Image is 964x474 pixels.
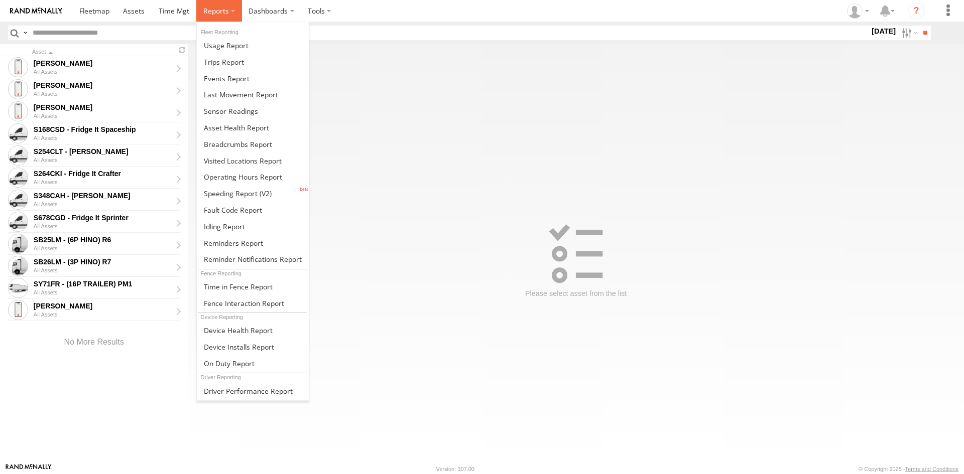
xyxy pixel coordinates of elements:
[197,322,309,339] a: Device Health Report
[34,201,179,207] div: All Assets
[197,152,309,169] a: Visited Locations Report
[21,26,29,40] label: Search Query
[197,251,309,268] a: Service Reminder Notifications Report
[859,466,958,472] div: © Copyright 2025 -
[8,145,28,166] span: Click to view sensor readings
[34,81,172,90] div: Jagteshwar Singh - Click to view sensor readings
[34,147,172,156] div: S254CLT - Brian Corkhill - Click to view sensor readings
[8,101,28,121] span: Click to view sensor readings
[34,113,179,119] div: All Assets
[197,278,309,295] a: Time in Fences Report
[34,301,172,310] div: Tajvdiner singh - Click to view sensor readings
[908,3,924,19] i: ?
[34,223,179,229] div: All Assets
[8,57,28,77] span: Click to view sensor readings
[197,70,309,87] a: Full Events Report
[34,179,179,185] div: All Assets
[197,119,309,136] a: Asset Health Report
[34,191,172,200] div: S348CAH - Emir Tarabar - Click to view sensor readings
[34,169,172,178] div: S264CKI - Fridge It Crafter - Click to view sensor readings
[197,355,309,372] a: On Duty Report
[197,339,309,355] a: Device Installs Report
[8,300,28,320] span: Click to view sensor readings
[34,257,172,266] div: SB26LM - (3P HINO) R7 - Click to view sensor readings
[10,8,62,15] img: rand-logo.svg
[34,103,172,112] div: RAMIT SINGH - Click to view sensor readings
[34,267,179,273] div: All Assets
[870,26,898,37] label: [DATE]
[34,289,179,295] div: All Assets
[197,54,309,70] a: Trips Report
[34,157,179,163] div: All Assets
[8,168,28,188] span: Click to view sensor readings
[34,59,172,68] div: Divanshu Munjal - Click to view sensor readings
[197,218,309,235] a: Idling Report
[34,125,172,134] div: S168CSD - Fridge It Spaceship - Click to view sensor readings
[34,279,172,288] div: SY71FR - (16P TRAILER) PM1 - Click to view sensor readings
[197,185,309,202] a: Fleet Speed Report (V2)
[8,79,28,99] span: Click to view sensor readings
[34,245,179,251] div: All Assets
[197,37,309,54] a: Usage Report
[197,383,309,399] a: Driver Performance Report
[898,26,919,40] label: Search Filter Options
[6,464,52,474] a: Visit our Website
[8,278,28,298] span: Click to view sensor readings
[8,234,28,254] span: Click to view sensor readings
[8,123,28,143] span: Click to view sensor readings
[8,190,28,210] span: Click to view sensor readings
[197,295,309,311] a: Fence Interaction Report
[197,399,309,415] a: Assignment Report
[8,212,28,232] span: Click to view sensor readings
[34,91,179,97] div: All Assets
[32,50,172,55] div: Click to Sort
[197,136,309,152] a: Breadcrumbs Report
[197,202,309,218] a: Fault Code Report
[34,69,179,75] div: All Assets
[197,86,309,103] a: Last Movement Report
[843,4,873,19] div: Peter Lu
[34,213,172,222] div: S678CGD - Fridge It Sprinter - Click to view sensor readings
[197,235,309,251] a: Reminders Report
[34,135,179,141] div: All Assets
[905,466,958,472] a: Terms and Conditions
[34,311,179,318] div: All Assets
[8,256,28,276] span: Click to view sensor readings
[197,103,309,119] a: Sensor Readings
[436,466,474,472] div: Version: 307.00
[197,169,309,185] a: Asset Operating Hours Report
[34,235,172,244] div: SB25LM - (6P HINO) R6 - Click to view sensor readings
[176,45,188,55] span: Refresh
